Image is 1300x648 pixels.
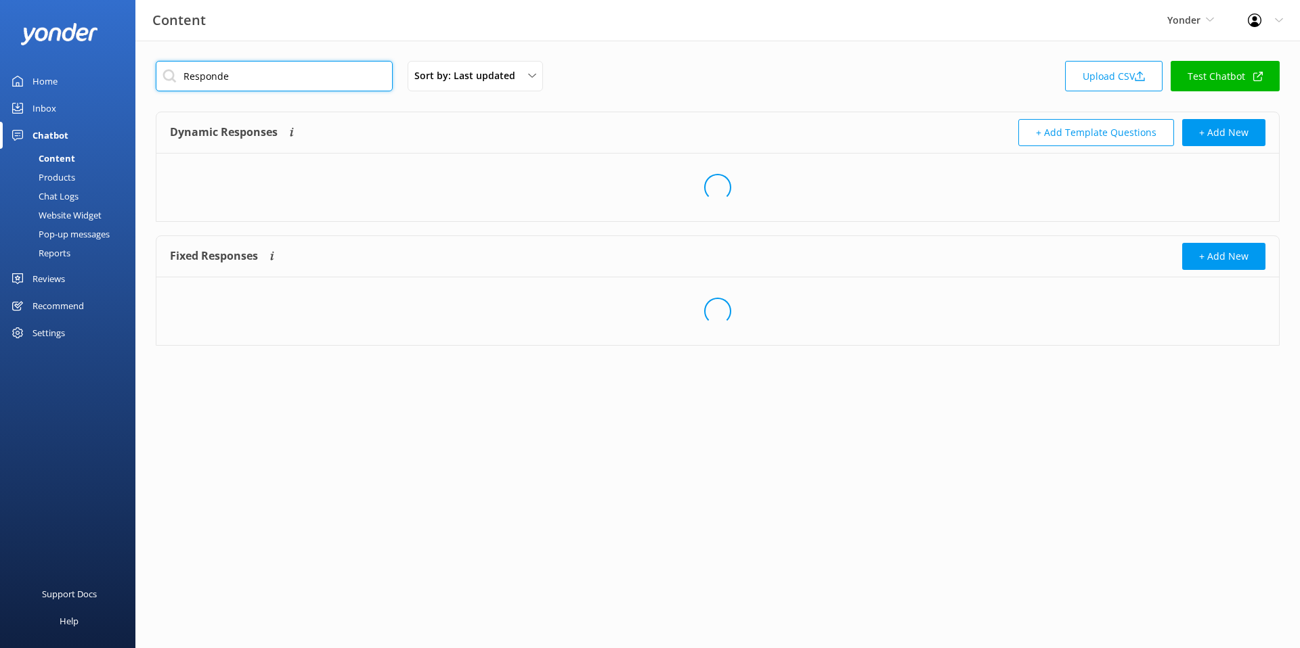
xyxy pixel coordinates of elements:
[8,225,135,244] a: Pop-up messages
[414,68,523,83] span: Sort by: Last updated
[1182,243,1265,270] button: + Add New
[8,149,135,168] a: Content
[1171,61,1280,91] a: Test Chatbot
[1018,119,1174,146] button: + Add Template Questions
[60,607,79,634] div: Help
[1182,119,1265,146] button: + Add New
[32,292,84,319] div: Recommend
[8,244,70,262] div: Reports
[20,23,98,45] img: yonder-white-logo.png
[8,206,102,225] div: Website Widget
[156,61,393,91] input: Search all Chatbot Content
[32,95,56,122] div: Inbox
[8,149,75,168] div: Content
[32,265,65,292] div: Reviews
[8,225,110,244] div: Pop-up messages
[8,206,135,225] a: Website Widget
[32,319,65,346] div: Settings
[8,168,75,187] div: Products
[42,580,97,607] div: Support Docs
[1167,14,1200,26] span: Yonder
[8,244,135,262] a: Reports
[170,243,258,270] h4: Fixed Responses
[1065,61,1163,91] a: Upload CSV
[152,9,206,31] h3: Content
[32,122,68,149] div: Chatbot
[8,187,135,206] a: Chat Logs
[8,187,79,206] div: Chat Logs
[170,119,278,146] h4: Dynamic Responses
[8,168,135,187] a: Products
[32,68,58,95] div: Home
